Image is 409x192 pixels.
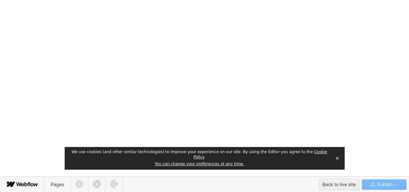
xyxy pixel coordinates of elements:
[193,150,327,159] a: Cookie Policy
[155,162,244,167] button: You can change your preferences at any time.
[322,180,356,189] div: Back to live site
[333,153,342,163] button: Close
[319,179,359,190] button: Back to live site
[362,179,406,190] button: Publish
[72,150,327,159] span: We use cookies (and other similar technologies) to improve your experience on our site. By using ...
[51,182,64,187] span: Pages
[376,180,392,189] span: Publish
